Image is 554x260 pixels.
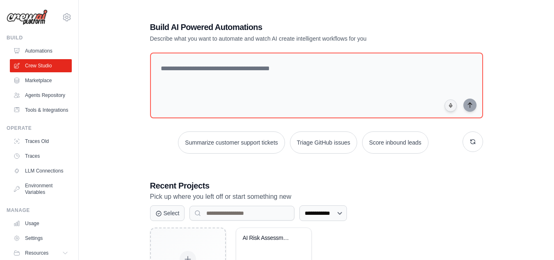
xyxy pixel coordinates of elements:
[10,232,72,245] a: Settings
[463,131,483,152] button: Get new suggestions
[150,35,426,43] p: Describe what you want to automate and watch AI create intelligent workflows for you
[150,205,185,221] button: Select
[10,74,72,87] a: Marketplace
[150,21,426,33] h1: Build AI Powered Automations
[7,125,72,131] div: Operate
[10,44,72,58] a: Automations
[178,131,285,154] button: Summarize customer support tickets
[10,104,72,117] a: Tools & Integrations
[243,235,292,242] div: AI Risk Assessment Automation
[445,99,457,112] button: Click to speak your automation idea
[7,207,72,214] div: Manage
[7,35,72,41] div: Build
[10,135,72,148] a: Traces Old
[10,246,72,260] button: Resources
[10,217,72,230] a: Usage
[10,179,72,199] a: Environment Variables
[150,191,483,202] p: Pick up where you left off or start something new
[362,131,429,154] button: Score inbound leads
[10,89,72,102] a: Agents Repository
[10,150,72,163] a: Traces
[290,131,357,154] button: Triage GitHub issues
[10,164,72,177] a: LLM Connections
[150,180,483,191] h3: Recent Projects
[25,250,48,256] span: Resources
[7,9,48,25] img: Logo
[10,59,72,72] a: Crew Studio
